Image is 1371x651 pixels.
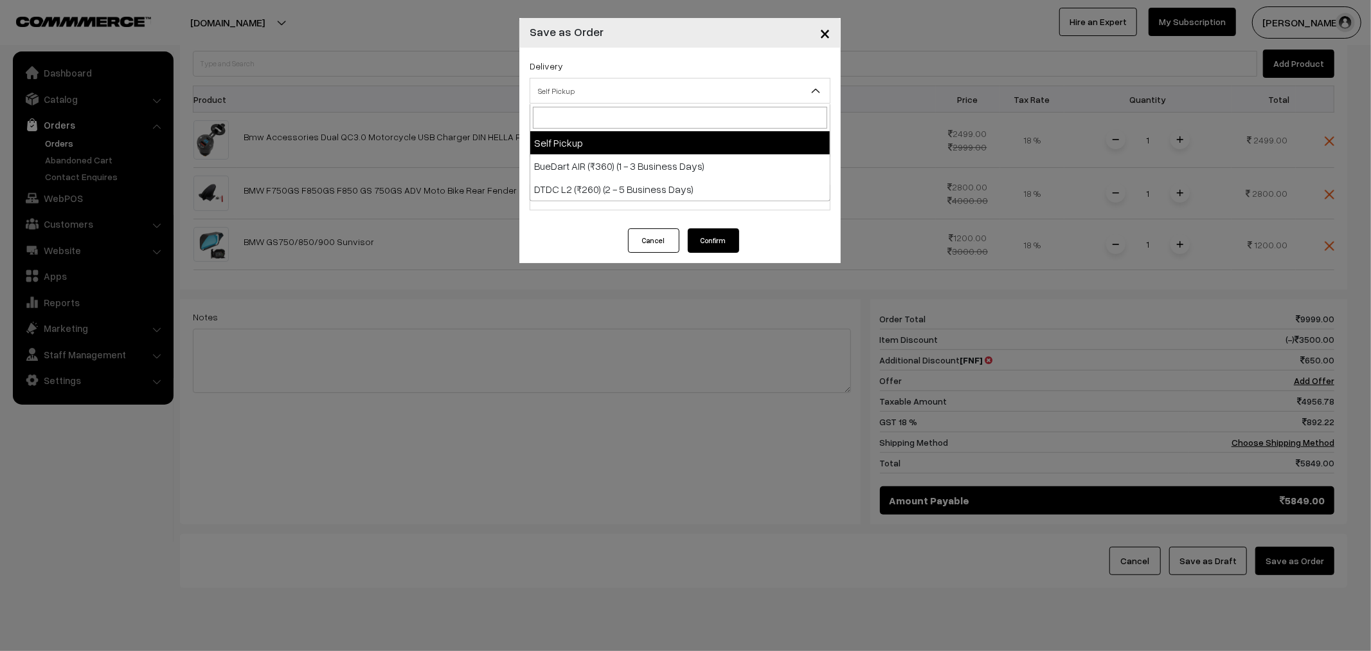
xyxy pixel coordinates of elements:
li: Self Pickup [530,131,830,154]
li: DTDC L2 (₹260) (2 - 5 Business Days) [530,178,830,201]
button: Close [809,13,841,53]
button: Confirm [688,228,739,253]
h4: Save as Order [530,23,604,41]
span: Self Pickup [530,80,830,102]
label: Delivery [530,59,563,73]
li: BueDart AIR (₹360) (1 - 3 Business Days) [530,154,830,178]
button: Cancel [628,228,679,253]
span: × [820,21,830,44]
span: Self Pickup [530,78,830,104]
